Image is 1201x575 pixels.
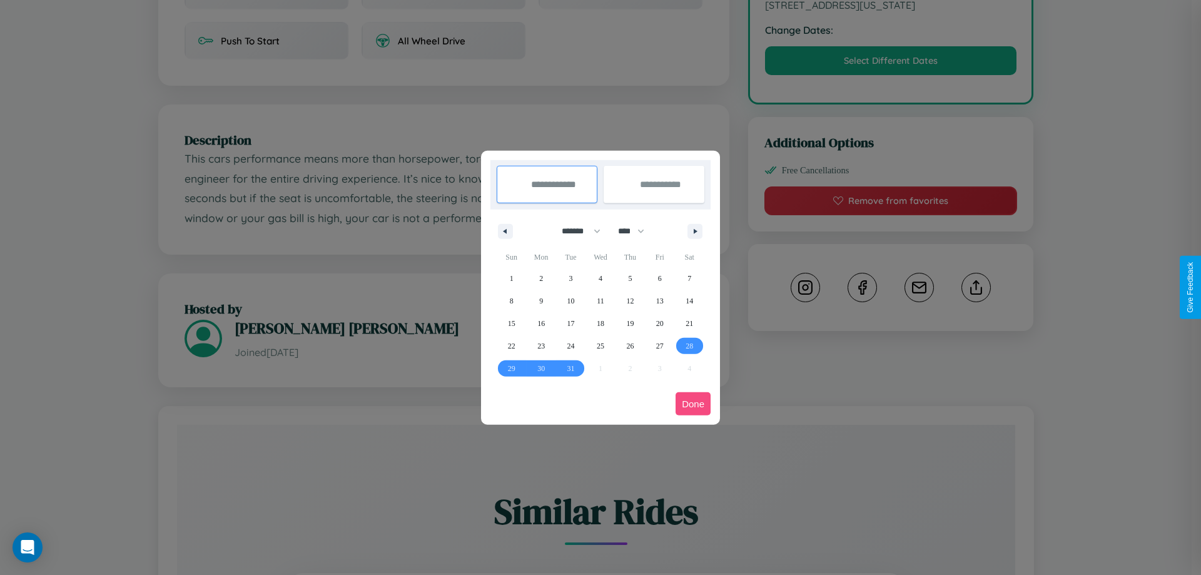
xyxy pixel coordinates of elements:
[526,267,555,290] button: 2
[597,312,604,335] span: 18
[585,247,615,267] span: Wed
[675,290,704,312] button: 14
[656,335,664,357] span: 27
[645,267,674,290] button: 6
[686,290,693,312] span: 14
[556,247,585,267] span: Tue
[539,290,543,312] span: 9
[616,335,645,357] button: 26
[599,267,602,290] span: 4
[497,290,526,312] button: 8
[675,335,704,357] button: 28
[556,267,585,290] button: 3
[567,335,575,357] span: 24
[645,247,674,267] span: Fri
[645,312,674,335] button: 20
[658,267,662,290] span: 6
[526,335,555,357] button: 23
[616,267,645,290] button: 5
[626,335,634,357] span: 26
[585,267,615,290] button: 4
[626,312,634,335] span: 19
[526,312,555,335] button: 16
[556,312,585,335] button: 17
[675,267,704,290] button: 7
[497,335,526,357] button: 22
[616,247,645,267] span: Thu
[537,335,545,357] span: 23
[497,357,526,380] button: 29
[567,312,575,335] span: 17
[13,532,43,562] div: Open Intercom Messenger
[675,312,704,335] button: 21
[556,290,585,312] button: 10
[497,312,526,335] button: 15
[645,290,674,312] button: 13
[497,247,526,267] span: Sun
[626,290,634,312] span: 12
[585,335,615,357] button: 25
[526,357,555,380] button: 30
[1186,262,1195,313] div: Give Feedback
[567,290,575,312] span: 10
[567,357,575,380] span: 31
[526,290,555,312] button: 9
[656,290,664,312] span: 13
[676,392,711,415] button: Done
[508,335,515,357] span: 22
[526,247,555,267] span: Mon
[675,247,704,267] span: Sat
[539,267,543,290] span: 2
[508,357,515,380] span: 29
[585,312,615,335] button: 18
[556,335,585,357] button: 24
[585,290,615,312] button: 11
[628,267,632,290] span: 5
[687,267,691,290] span: 7
[597,335,604,357] span: 25
[686,312,693,335] span: 21
[616,312,645,335] button: 19
[508,312,515,335] span: 15
[556,357,585,380] button: 31
[569,267,573,290] span: 3
[537,312,545,335] span: 16
[497,267,526,290] button: 1
[616,290,645,312] button: 12
[510,267,514,290] span: 1
[645,335,674,357] button: 27
[656,312,664,335] span: 20
[597,290,604,312] span: 11
[510,290,514,312] span: 8
[686,335,693,357] span: 28
[537,357,545,380] span: 30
